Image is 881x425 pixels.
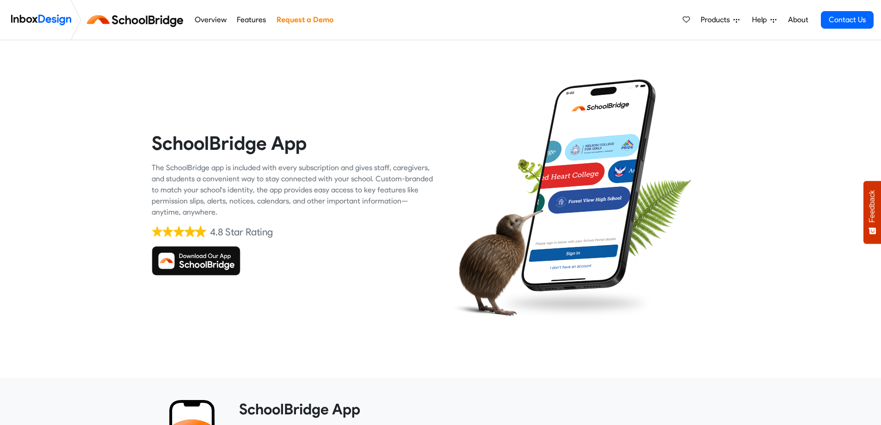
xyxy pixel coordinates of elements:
[210,225,273,239] div: 4.8 Star Rating
[863,181,881,244] button: Feedback - Show survey
[152,162,434,218] div: The SchoolBridge app is included with every subscription and gives staff, caregivers, and student...
[785,11,811,29] a: About
[752,14,770,25] span: Help
[152,246,240,276] img: Download SchoolBridge App
[697,11,743,29] a: Products
[448,201,543,324] img: kiwi_bird.png
[239,400,723,419] heading: SchoolBridge App
[274,11,336,29] a: Request a Demo
[514,79,663,292] img: phone.png
[192,11,229,29] a: Overview
[748,11,780,29] a: Help
[821,11,874,29] a: Contact Us
[152,131,434,155] heading: SchoolBridge App
[495,286,655,320] img: shadow.png
[234,11,269,29] a: Features
[701,14,733,25] span: Products
[868,190,876,222] span: Feedback
[85,9,189,31] img: schoolbridge logo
